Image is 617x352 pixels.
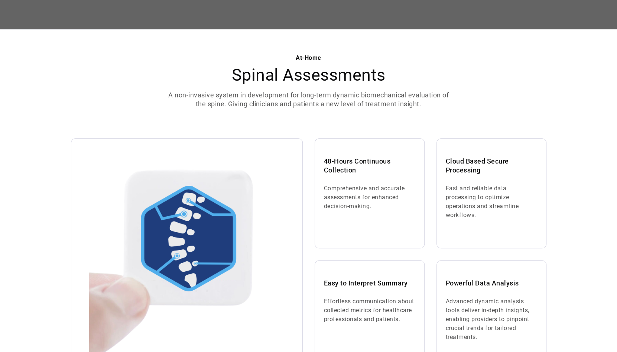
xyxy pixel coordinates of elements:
[324,184,415,211] p: Comprehensive and accurate assessments for enhanced decision-making.
[446,297,537,342] p: Advanced dynamic analysis tools deliver in-depth insights, enabling providers to pinpoint crucial...
[446,157,537,175] h3: Cloud Based Secure Processing
[166,91,451,109] p: A non-invasive system in development for long-term dynamic biomechanical evaluation of the spine....
[166,65,451,85] h2: Spinal Assessments
[324,279,415,288] h3: Easy to Interpret Summary
[324,157,415,175] h3: 48-Hours Continuous Collection
[446,184,537,220] p: Fast and reliable data processing to optimize operations and streamline workflows.
[446,279,537,288] h3: Powerful Data Analysis
[324,297,415,324] p: Effortless communication about collected metrics for healthcare professionals and patients.
[166,54,451,62] div: At-Home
